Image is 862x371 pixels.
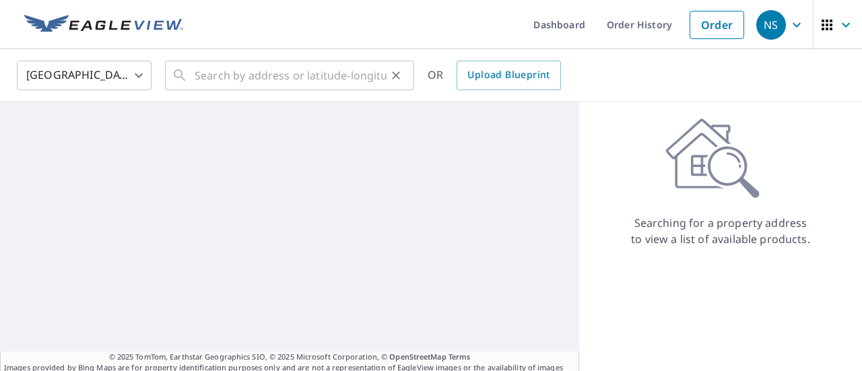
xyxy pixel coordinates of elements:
button: Clear [387,66,405,85]
span: Upload Blueprint [467,67,550,83]
div: NS [756,10,786,40]
div: OR [428,61,561,90]
a: OpenStreetMap [389,351,446,362]
a: Order [690,11,744,39]
a: Upload Blueprint [457,61,560,90]
div: [GEOGRAPHIC_DATA] [17,57,152,94]
img: EV Logo [24,15,183,35]
a: Terms [449,351,471,362]
span: © 2025 TomTom, Earthstar Geographics SIO, © 2025 Microsoft Corporation, © [109,351,471,363]
input: Search by address or latitude-longitude [195,57,387,94]
p: Searching for a property address to view a list of available products. [630,215,811,247]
